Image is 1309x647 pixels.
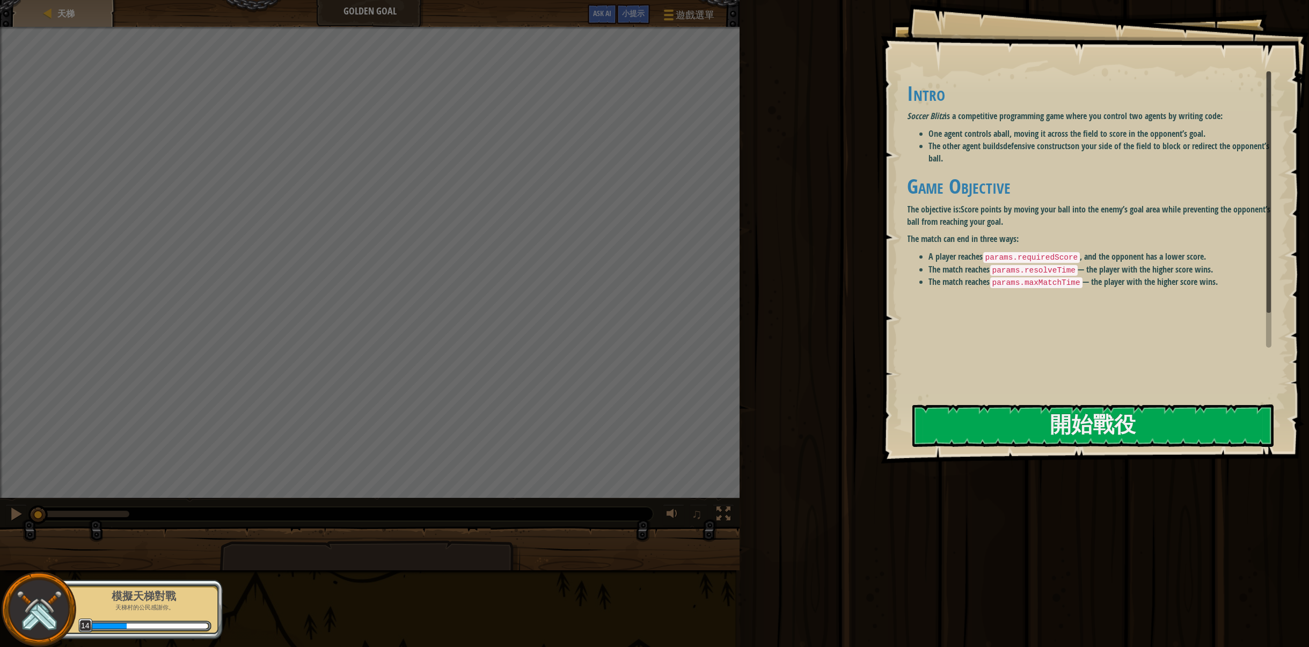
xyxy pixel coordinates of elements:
li: The other agent builds on your side of the field to block or redirect the opponent’s ball. [929,140,1279,165]
strong: Score points by moving your ball into the enemy’s goal area while preventing the opponent’s ball ... [908,203,1271,227]
a: 天梯 [54,8,75,19]
img: swords.png [14,585,63,634]
button: 遊戲選單 [655,4,721,30]
span: Ask AI [593,8,611,18]
span: 天梯 [57,8,75,19]
span: ♫ [692,506,703,522]
button: 開始戰役 [912,405,1274,447]
strong: ball [998,128,1010,139]
li: A player reaches , and the opponent has a lower score. [929,251,1279,263]
p: 天梯村的公民感謝你。 [76,604,211,612]
button: ♫ [690,504,708,526]
p: The match can end in three ways: [908,233,1279,245]
h1: Game Objective [908,175,1279,197]
strong: defensive constructs [1004,140,1071,152]
p: The objective is: [908,203,1279,228]
button: 切換全螢幕 [713,504,734,526]
code: params.maxMatchTime [990,277,1083,288]
li: The match reaches — the player with the higher score wins. [929,276,1279,289]
li: The match reaches — the player with the higher score wins. [929,263,1279,276]
button: Ctrl + P: Pause [5,504,27,526]
em: Soccer Blitz [908,110,945,122]
button: Ask AI [588,4,617,24]
code: params.requiredScore [983,252,1080,263]
span: 遊戲選單 [676,8,714,22]
code: params.resolveTime [990,265,1078,276]
div: 模擬天梯對戰 [76,589,211,604]
span: 小提示 [622,8,645,18]
li: One agent controls a , moving it across the field to score in the opponent’s goal. [929,128,1279,140]
p: is a competitive programming game where you control two agents by writing code: [908,110,1279,122]
span: 14 [78,619,93,633]
h1: Intro [908,82,1279,105]
button: 調整音量 [663,504,684,526]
